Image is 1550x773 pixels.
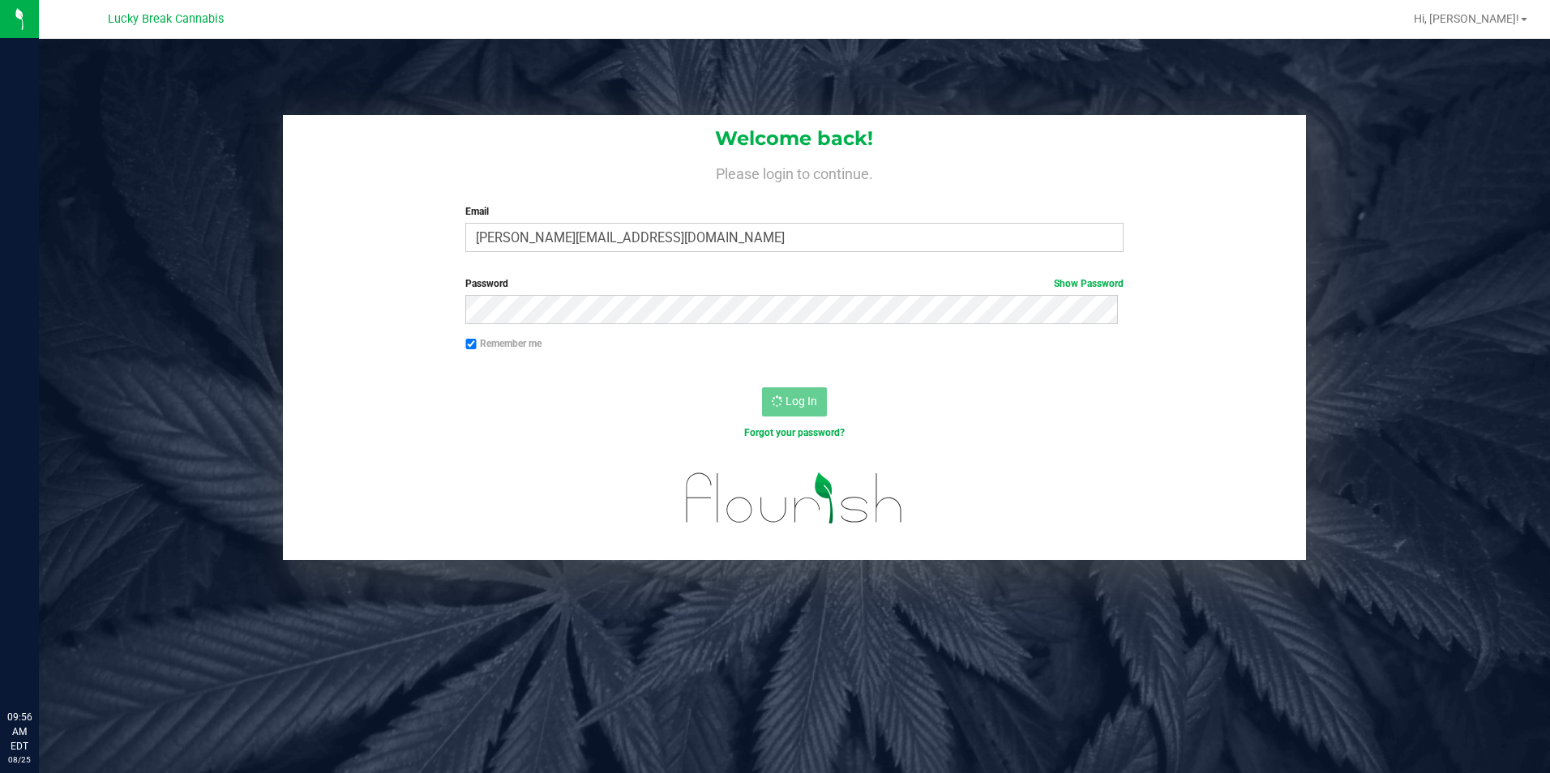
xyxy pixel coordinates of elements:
label: Email [465,204,1124,219]
img: flourish_logo.svg [666,457,923,540]
span: Log In [786,395,817,408]
h1: Welcome back! [283,128,1307,149]
label: Remember me [465,336,542,351]
a: Show Password [1054,278,1124,289]
p: 08/25 [7,754,32,766]
button: Log In [762,387,827,416]
span: Hi, [PERSON_NAME]! [1414,12,1519,25]
span: Lucky Break Cannabis [108,12,224,26]
a: Forgot your password? [744,427,845,438]
p: 09:56 AM EDT [7,710,32,754]
span: Password [465,278,508,289]
input: Remember me [465,339,477,350]
h4: Please login to continue. [283,162,1307,182]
